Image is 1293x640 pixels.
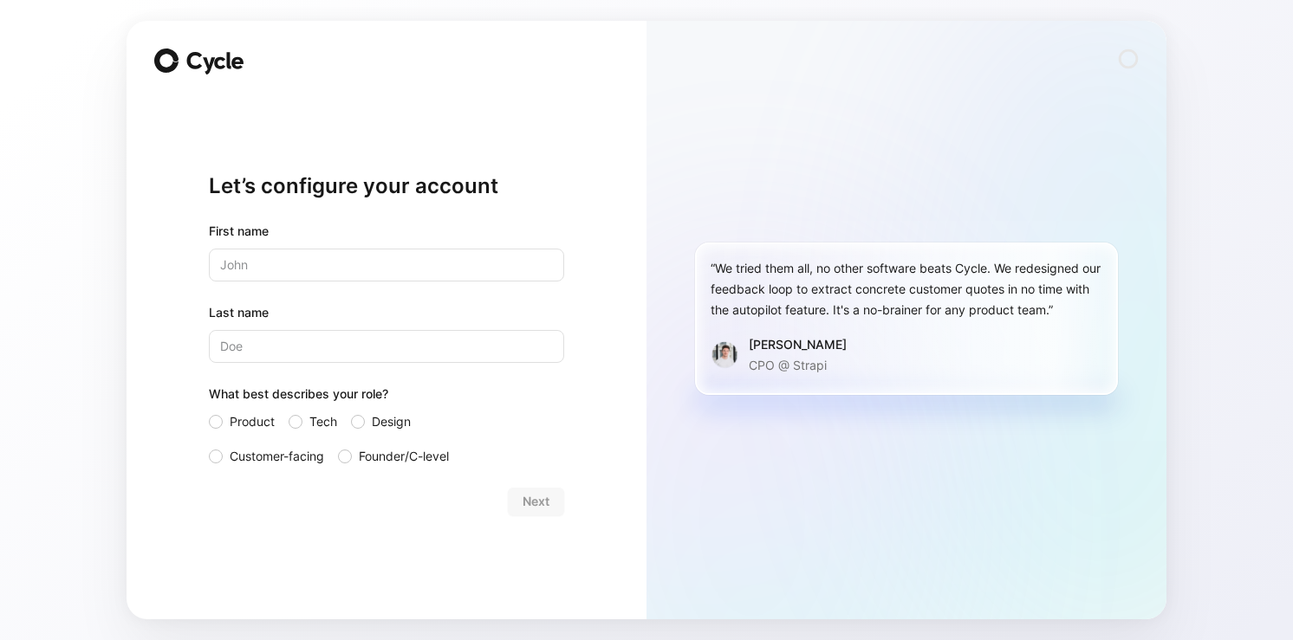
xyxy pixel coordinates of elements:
[309,411,337,432] span: Tech
[372,411,411,432] span: Design
[230,411,275,432] span: Product
[359,446,449,467] span: Founder/C-level
[209,302,564,323] label: Last name
[749,334,847,355] div: [PERSON_NAME]
[209,221,564,242] div: First name
[749,355,847,376] p: CPO @ Strapi
[209,249,564,281] input: John
[230,446,324,467] span: Customer-facing
[209,330,564,363] input: Doe
[209,172,564,200] h1: Let’s configure your account
[711,258,1102,320] div: “We tried them all, no other software beats Cycle. We redesigned our feedback loop to extract con...
[209,384,564,411] div: What best describes your role?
